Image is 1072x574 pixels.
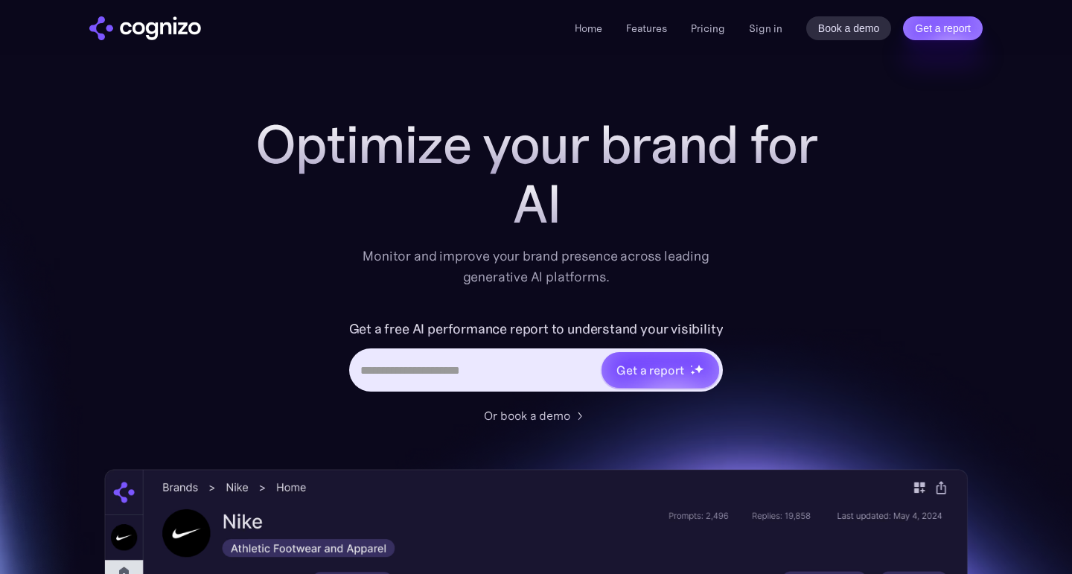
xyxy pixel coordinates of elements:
[691,22,725,35] a: Pricing
[600,351,721,389] a: Get a reportstarstarstar
[353,246,719,287] div: Monitor and improve your brand presence across leading generative AI platforms.
[690,370,695,375] img: star
[89,16,201,40] a: home
[238,174,834,234] div: AI
[89,16,201,40] img: cognizo logo
[616,361,683,379] div: Get a report
[749,19,782,37] a: Sign in
[238,115,834,174] h1: Optimize your brand for
[903,16,983,40] a: Get a report
[484,406,570,424] div: Or book a demo
[626,22,667,35] a: Features
[349,317,724,399] form: Hero URL Input Form
[349,317,724,341] label: Get a free AI performance report to understand your visibility
[694,364,703,374] img: star
[575,22,602,35] a: Home
[484,406,588,424] a: Or book a demo
[806,16,892,40] a: Book a demo
[690,365,692,367] img: star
